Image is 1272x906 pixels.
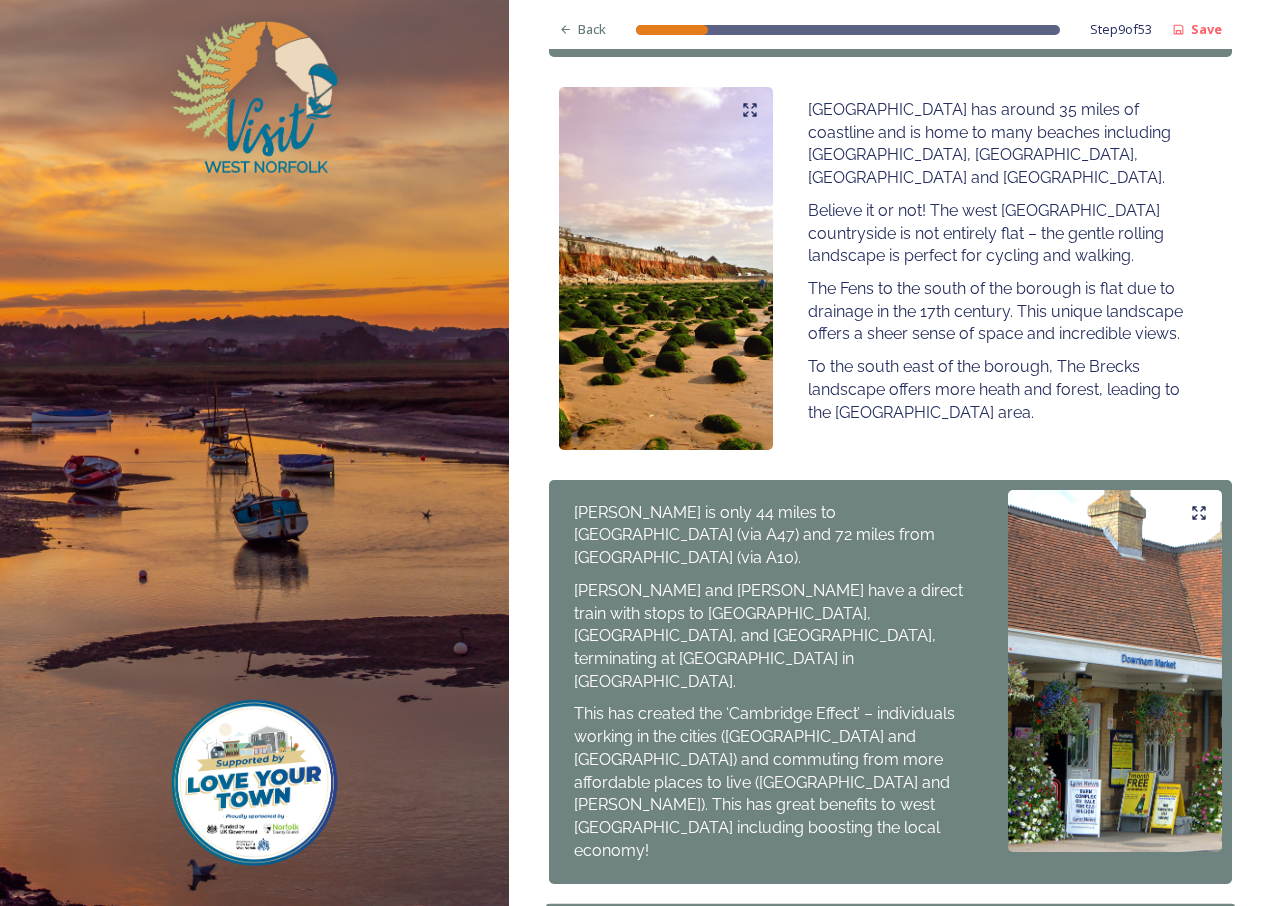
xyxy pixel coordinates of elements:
[1191,20,1222,38] strong: Save
[808,278,1207,346] p: The Fens to the south of the borough is flat due to drainage in the 17th century. This unique lan...
[808,99,1207,190] p: [GEOGRAPHIC_DATA] has around 35 miles of coastline and is home to many beaches including [GEOGRAP...
[574,503,939,567] span: [PERSON_NAME] is only 44 miles to [GEOGRAPHIC_DATA] (via A47) and 72 miles from [GEOGRAPHIC_DATA]...
[578,20,606,39] span: Back
[1090,20,1152,39] span: Step 9 of 53
[808,356,1207,424] p: To the south east of the borough, The Brecks landscape offers more heath and forest, leading to t...
[574,581,967,691] span: [PERSON_NAME] and [PERSON_NAME] have a direct train with stops to [GEOGRAPHIC_DATA], [GEOGRAPHIC_...
[808,200,1207,268] p: Believe it or not! The west [GEOGRAPHIC_DATA] countryside is not entirely flat – the gentle rolli...
[574,704,959,859] span: This has created the ‘Cambridge Effect’ – individuals working in the cities ([GEOGRAPHIC_DATA] an...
